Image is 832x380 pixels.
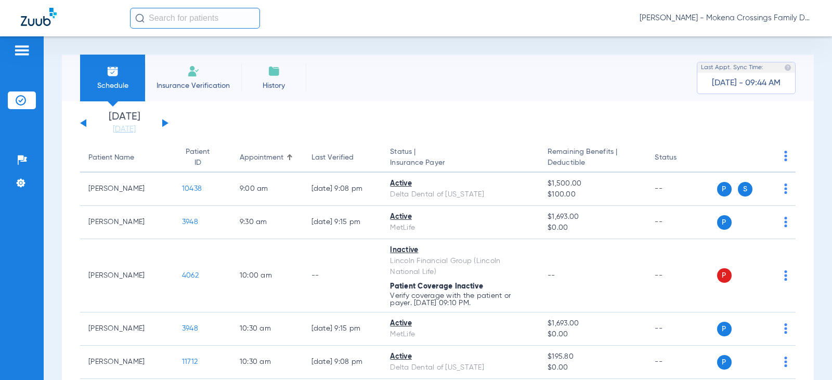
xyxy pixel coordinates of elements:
p: Verify coverage with the patient or payer. [DATE] 09:10 PM. [390,292,531,307]
span: History [249,81,298,91]
td: [DATE] 9:15 PM [303,206,382,239]
td: [DATE] 9:15 PM [303,312,382,346]
span: $1,500.00 [548,178,638,189]
div: Active [390,212,531,222]
span: 11712 [182,358,198,365]
span: S [738,182,752,196]
div: Active [390,351,531,362]
span: Deductible [548,158,638,168]
img: last sync help info [784,64,791,71]
span: $100.00 [548,189,638,200]
img: filter.svg [765,151,775,161]
div: Last Verified [311,152,374,163]
div: Patient ID [182,147,214,168]
span: Last Appt. Sync Time: [701,62,763,73]
td: 10:30 AM [231,346,303,379]
span: -- [548,272,555,279]
th: Remaining Benefits | [539,143,646,173]
div: Patient ID [182,147,223,168]
span: $195.80 [548,351,638,362]
span: [PERSON_NAME] - Mokena Crossings Family Dental [640,13,811,23]
div: Patient Name [88,152,134,163]
span: $0.00 [548,222,638,233]
span: Schedule [88,81,137,91]
td: 10:00 AM [231,239,303,312]
span: $1,693.00 [548,212,638,222]
img: group-dot-blue.svg [784,184,787,194]
td: -- [646,173,717,206]
td: 10:30 AM [231,312,303,346]
img: Zuub Logo [21,8,57,26]
td: -- [303,239,382,312]
img: group-dot-blue.svg [784,151,787,161]
img: Schedule [107,65,119,77]
td: [PERSON_NAME] [80,173,174,206]
span: 4062 [182,272,199,279]
div: Appointment [240,152,283,163]
img: Search Icon [135,14,145,23]
input: Search for patients [130,8,260,29]
td: 9:00 AM [231,173,303,206]
td: 9:30 AM [231,206,303,239]
span: Patient Coverage Inactive [390,283,483,290]
td: [DATE] 9:08 PM [303,173,382,206]
span: P [717,215,732,230]
td: [PERSON_NAME] [80,346,174,379]
span: $1,693.00 [548,318,638,329]
img: group-dot-blue.svg [784,217,787,227]
div: Last Verified [311,152,354,163]
span: 3948 [182,218,198,226]
td: -- [646,206,717,239]
span: Insurance Payer [390,158,531,168]
span: P [717,268,732,283]
td: -- [646,312,717,346]
th: Status [646,143,717,173]
img: History [268,65,280,77]
th: Status | [382,143,539,173]
img: group-dot-blue.svg [784,357,787,367]
span: Insurance Verification [153,81,233,91]
span: P [717,355,732,370]
div: MetLife [390,329,531,340]
td: -- [646,346,717,379]
div: Active [390,178,531,189]
td: [PERSON_NAME] [80,206,174,239]
div: Patient Name [88,152,165,163]
img: group-dot-blue.svg [784,323,787,334]
span: $0.00 [548,329,638,340]
div: MetLife [390,222,531,233]
td: [PERSON_NAME] [80,312,174,346]
td: [PERSON_NAME] [80,239,174,312]
span: [DATE] - 09:44 AM [712,78,781,88]
img: hamburger-icon [14,44,30,57]
div: Inactive [390,245,531,256]
div: Lincoln Financial Group (Lincoln National Life) [390,256,531,278]
li: [DATE] [93,112,155,135]
span: $0.00 [548,362,638,373]
div: Appointment [240,152,295,163]
div: Active [390,318,531,329]
span: 3948 [182,325,198,332]
div: Delta Dental of [US_STATE] [390,362,531,373]
td: [DATE] 9:08 PM [303,346,382,379]
span: 10438 [182,185,202,192]
div: Delta Dental of [US_STATE] [390,189,531,200]
td: -- [646,239,717,312]
a: [DATE] [93,124,155,135]
img: group-dot-blue.svg [784,270,787,281]
span: P [717,182,732,196]
img: Manual Insurance Verification [187,65,200,77]
span: P [717,322,732,336]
